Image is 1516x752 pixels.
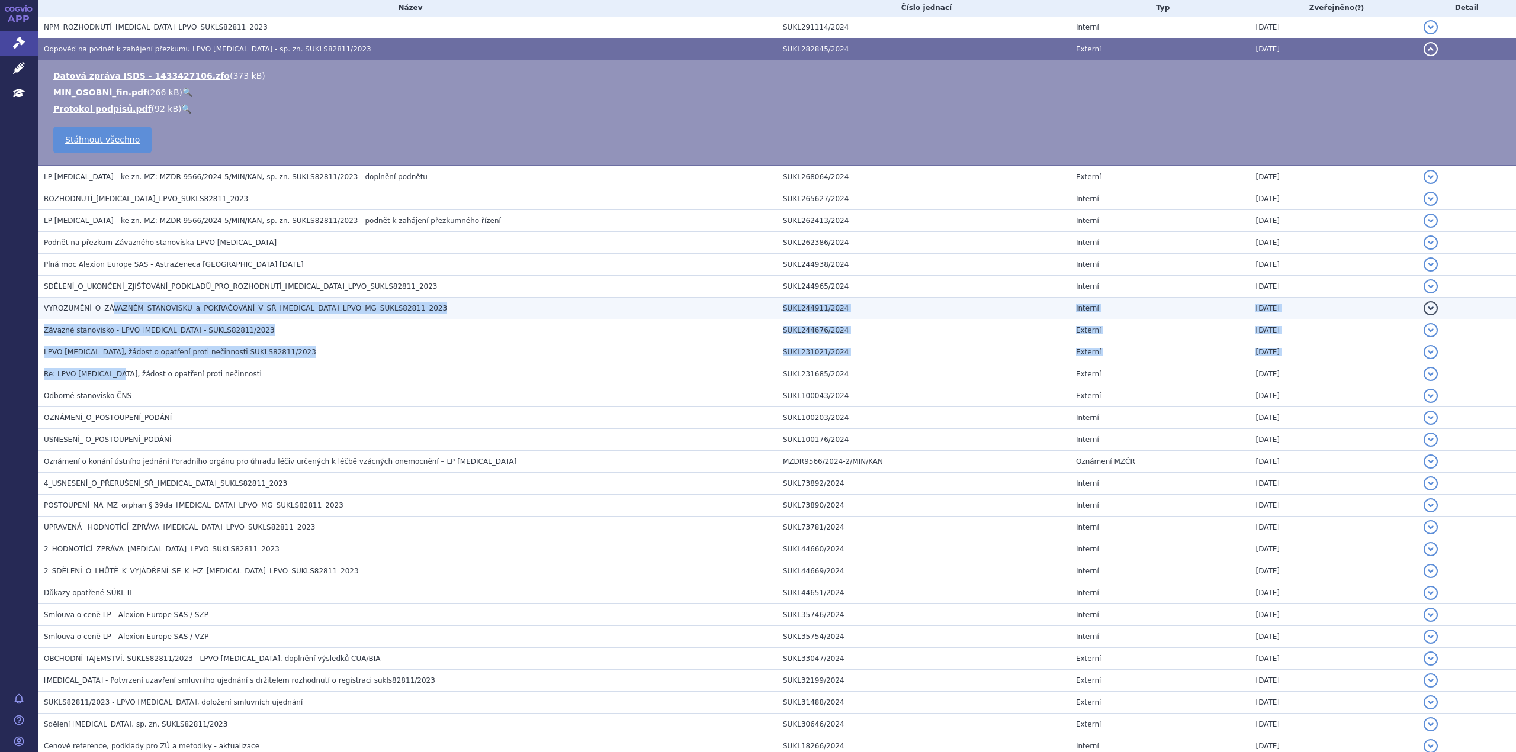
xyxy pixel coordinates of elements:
[233,71,262,80] span: 373 kB
[53,70,1504,82] li: ( )
[777,341,1070,363] td: SUKL231021/2024
[1424,257,1438,272] button: detail
[1250,538,1417,560] td: [DATE]
[1424,498,1438,512] button: detail
[155,104,178,114] span: 92 kB
[1424,323,1438,337] button: detail
[1424,42,1438,56] button: detail
[44,370,262,378] span: Re: LPVO Soliris, žádost o opatření proti nečinnosti
[1424,608,1438,622] button: detail
[1076,414,1099,422] span: Interní
[1250,188,1417,210] td: [DATE]
[53,86,1504,98] li: ( )
[1076,479,1099,488] span: Interní
[1424,542,1438,556] button: detail
[1076,326,1101,334] span: Externí
[777,429,1070,451] td: SUKL100176/2024
[1076,45,1101,53] span: Externí
[1424,433,1438,447] button: detail
[1076,217,1099,225] span: Interní
[777,38,1070,60] td: SUKL282845/2024
[1424,235,1438,250] button: detail
[1076,348,1101,356] span: Externí
[1424,630,1438,644] button: detail
[1076,260,1099,269] span: Interní
[777,298,1070,319] td: SUKL244911/2024
[777,604,1070,626] td: SUKL35746/2024
[53,71,230,80] a: Datová zpráva ISDS - 1433427106.zfo
[44,654,381,663] span: OBCHODNÍ TAJEMSTVÍ, SUKLS82811/2023 - LPVO Soliris, doplnění výsledků CUA/BIA
[44,23,268,31] span: NPM_ROZHODNUTÍ_SOLIRIS_LPVO_SUKLS82811_2023
[1424,586,1438,600] button: detail
[44,457,516,466] span: Oznámení o konání ústního jednání Poradního orgánu pro úhradu léčiv určených k léčbě vzácných one...
[1250,626,1417,648] td: [DATE]
[44,304,447,312] span: VYROZUMĚNÍ_O_ZÁVAZNÉM_STANOVISKU_a_POKRAČOVÁNÍ_V_SŘ_SOLIRIS_LPVO_MG_SUKLS82811_2023
[777,714,1070,735] td: SUKL30646/2024
[44,545,280,553] span: 2_HODNOTÍCÍ_ZPRÁVA_SOLIRIS_LPVO_SUKLS82811_2023
[777,254,1070,276] td: SUKL244938/2024
[44,45,371,53] span: Odpověď na podnět k zahájení přezkumu LPVO Soliris - sp. zn. SUKLS82811/2023
[1250,38,1417,60] td: [DATE]
[1076,23,1099,31] span: Interní
[1250,407,1417,429] td: [DATE]
[1250,517,1417,538] td: [DATE]
[1076,435,1099,444] span: Interní
[181,104,191,114] a: 🔍
[1424,454,1438,469] button: detail
[777,451,1070,473] td: MZDR9566/2024-2/MIN/KAN
[777,232,1070,254] td: SUKL262386/2024
[53,103,1504,115] li: ( )
[1250,648,1417,670] td: [DATE]
[44,720,227,728] span: Sdělení SOLIRIS, sp. zn. SUKLS82811/2023
[1424,301,1438,315] button: detail
[53,88,147,97] a: MIN_OSOBNÍ_fin.pdf
[1424,673,1438,688] button: detail
[1424,192,1438,206] button: detail
[1250,473,1417,495] td: [DATE]
[182,88,192,97] a: 🔍
[44,632,209,641] span: Smlouva o ceně LP - Alexion Europe SAS / VZP
[44,260,304,269] span: Plná moc Alexion Europe SAS - AstraZeneca Czech Republic_od 25.7.2024
[1250,495,1417,517] td: [DATE]
[1250,582,1417,604] td: [DATE]
[1250,254,1417,276] td: [DATE]
[1250,210,1417,232] td: [DATE]
[44,611,208,619] span: Smlouva o ceně LP - Alexion Europe SAS / SZP
[1076,523,1099,531] span: Interní
[777,582,1070,604] td: SUKL44651/2024
[777,385,1070,407] td: SUKL100043/2024
[44,435,172,444] span: USNESENÍ_ O_POSTOUPENÍ_PODÁNÍ
[1076,567,1099,575] span: Interní
[1424,411,1438,425] button: detail
[44,217,501,225] span: LP Soliris - ke zn. MZ: MZDR 9566/2024-5/MIN/KAN, sp. zn. SUKLS82811/2023 - podnět k zahájení pře...
[1424,214,1438,228] button: detail
[777,407,1070,429] td: SUKL100203/2024
[1424,717,1438,731] button: detail
[44,567,359,575] span: 2_SDĚLENÍ_O_LHŮTĚ_K_VYJÁDŘENÍ_SE_K_HZ_SOLIRIS_LPVO_SUKLS82811_2023
[1424,279,1438,293] button: detail
[777,17,1070,38] td: SUKL291114/2024
[1424,564,1438,578] button: detail
[44,698,303,706] span: SUKLS82811/2023 - LPVO Soliris, doložení smluvních ujednání
[1250,692,1417,714] td: [DATE]
[777,319,1070,341] td: SUKL244676/2024
[1354,4,1364,12] abbr: (?)
[1076,195,1099,203] span: Interní
[1076,632,1099,641] span: Interní
[44,173,428,181] span: LP Soliris - ke zn. MZ: MZDR 9566/2024-5/MIN/KAN, sp. zn. SUKLS82811/2023 - doplnění podnětu
[1424,651,1438,666] button: detail
[777,210,1070,232] td: SUKL262413/2024
[1250,560,1417,582] td: [DATE]
[44,479,287,488] span: 4_USNESENÍ_O_PŘERUŠENÍ_SŘ_SOLIRIS_SUKLS82811_2023
[44,589,131,597] span: Důkazy opatřené SÚKL II
[777,473,1070,495] td: SUKL73892/2024
[1250,385,1417,407] td: [DATE]
[44,742,259,750] span: Cenové reference, podklady pro ZÚ a metodiky - aktualizace
[1076,238,1099,247] span: Interní
[777,626,1070,648] td: SUKL35754/2024
[44,282,437,291] span: SDĚLENÍ_O_UKONČENÍ_ZJIŠŤOVÁNÍ_PODKLADŮ_PRO_ROZHODNUTÍ_SOLIRIS_LPVO_SUKLS82811_2023
[150,88,179,97] span: 266 kB
[1250,166,1417,188] td: [DATE]
[1424,20,1438,34] button: detail
[44,238,277,247] span: Podnět na přezkum Závazného stanoviska LPVO Soliris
